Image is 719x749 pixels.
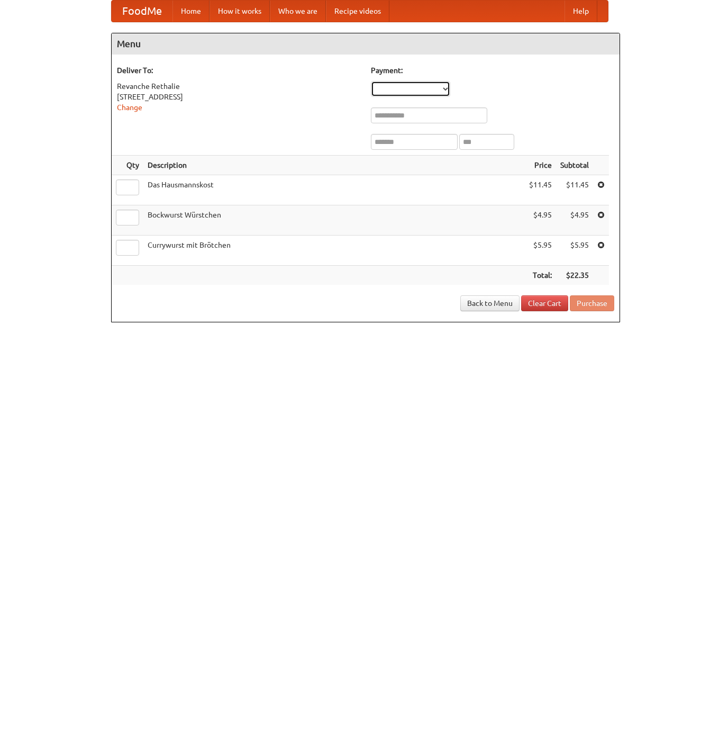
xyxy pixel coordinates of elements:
[565,1,597,22] a: Help
[525,156,556,175] th: Price
[172,1,210,22] a: Home
[143,156,525,175] th: Description
[525,175,556,205] td: $11.45
[117,103,142,112] a: Change
[521,295,568,311] a: Clear Cart
[371,65,614,76] h5: Payment:
[525,205,556,236] td: $4.95
[117,65,360,76] h5: Deliver To:
[556,156,593,175] th: Subtotal
[117,81,360,92] div: Revanche Rethalie
[525,236,556,266] td: $5.95
[270,1,326,22] a: Who we are
[570,295,614,311] button: Purchase
[326,1,389,22] a: Recipe videos
[556,175,593,205] td: $11.45
[556,236,593,266] td: $5.95
[112,156,143,175] th: Qty
[143,175,525,205] td: Das Hausmannskost
[460,295,520,311] a: Back to Menu
[143,236,525,266] td: Currywurst mit Brötchen
[117,92,360,102] div: [STREET_ADDRESS]
[556,266,593,285] th: $22.35
[112,1,172,22] a: FoodMe
[210,1,270,22] a: How it works
[556,205,593,236] td: $4.95
[112,33,620,55] h4: Menu
[143,205,525,236] td: Bockwurst Würstchen
[525,266,556,285] th: Total:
